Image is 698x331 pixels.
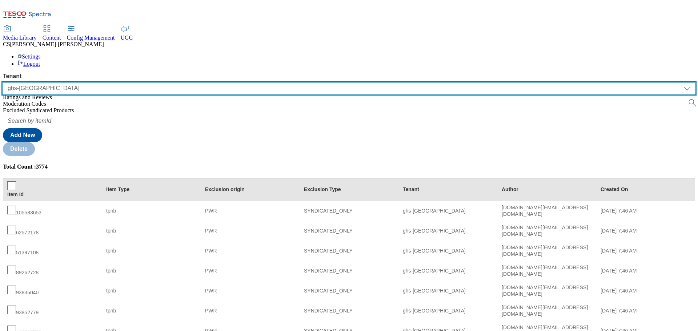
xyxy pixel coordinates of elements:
[7,306,97,316] div: 93852779
[106,268,196,274] div: tpnb
[502,205,592,217] div: [DOMAIN_NAME][EMAIL_ADDRESS][DOMAIN_NAME]
[17,53,41,60] a: Settings
[502,186,592,193] div: Author
[601,308,691,314] div: [DATE] 7:46 AM
[7,191,97,198] div: Item Id
[304,248,394,254] div: SYNDICATED_ONLY
[43,35,61,41] span: Content
[502,265,592,277] div: [DOMAIN_NAME][EMAIL_ADDRESS][DOMAIN_NAME]
[106,228,196,234] div: tpnb
[67,26,115,41] a: Config Management
[502,304,592,317] div: [DOMAIN_NAME][EMAIL_ADDRESS][DOMAIN_NAME]
[7,206,97,216] div: 105583653
[43,26,61,41] a: Content
[121,35,133,41] span: UGC
[502,225,592,237] div: [DOMAIN_NAME][EMAIL_ADDRESS][DOMAIN_NAME]
[205,308,295,314] div: PWR
[106,308,196,314] div: tpnb
[121,26,133,41] a: UGC
[403,228,493,234] div: ghs-[GEOGRAPHIC_DATA]
[205,228,295,234] div: PWR
[106,248,196,254] div: tpnb
[3,73,695,80] label: Tenant
[7,226,97,236] div: 62572178
[403,248,493,254] div: ghs-[GEOGRAPHIC_DATA]
[601,228,691,234] div: [DATE] 7:46 AM
[3,35,37,41] span: Media Library
[3,26,37,41] a: Media Library
[205,208,295,214] div: PWR
[403,186,493,193] div: Tenant
[3,94,52,100] span: Ratings and Reviews
[502,284,592,297] div: [DOMAIN_NAME][EMAIL_ADDRESS][DOMAIN_NAME]
[601,186,691,193] div: Created On
[3,41,10,47] span: CS
[7,266,97,276] div: 89262728
[10,41,104,47] span: [PERSON_NAME] [PERSON_NAME]
[7,246,97,256] div: 51397108
[403,268,493,274] div: ghs-[GEOGRAPHIC_DATA]
[601,268,691,274] div: [DATE] 7:46 AM
[3,164,695,170] h4: Total Count : 3774
[304,308,394,314] div: SYNDICATED_ONLY
[3,128,42,142] button: Add New
[304,268,394,274] div: SYNDICATED_ONLY
[3,114,695,128] input: Search by itemId
[106,208,196,214] div: tpnb
[3,107,74,113] span: Excluded Syndicated Products
[205,186,295,193] div: Exclusion origin
[205,288,295,294] div: PWR
[304,186,394,193] div: Exclusion Type
[304,228,394,234] div: SYNDICATED_ONLY
[106,288,196,294] div: tpnb
[67,35,115,41] span: Config Management
[106,186,196,193] div: Item Type
[601,248,691,254] div: [DATE] 7:46 AM
[502,245,592,257] div: [DOMAIN_NAME][EMAIL_ADDRESS][DOMAIN_NAME]
[403,208,493,214] div: ghs-[GEOGRAPHIC_DATA]
[403,308,493,314] div: ghs-[GEOGRAPHIC_DATA]
[304,208,394,214] div: SYNDICATED_ONLY
[304,288,394,294] div: SYNDICATED_ONLY
[601,208,691,214] div: [DATE] 7:46 AM
[17,61,40,67] a: Logout
[3,142,35,156] button: Delete
[601,288,691,294] div: [DATE] 7:46 AM
[3,101,46,107] span: Moderation Codes
[205,248,295,254] div: PWR
[205,268,295,274] div: PWR
[403,288,493,294] div: ghs-[GEOGRAPHIC_DATA]
[7,286,97,296] div: 93835040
